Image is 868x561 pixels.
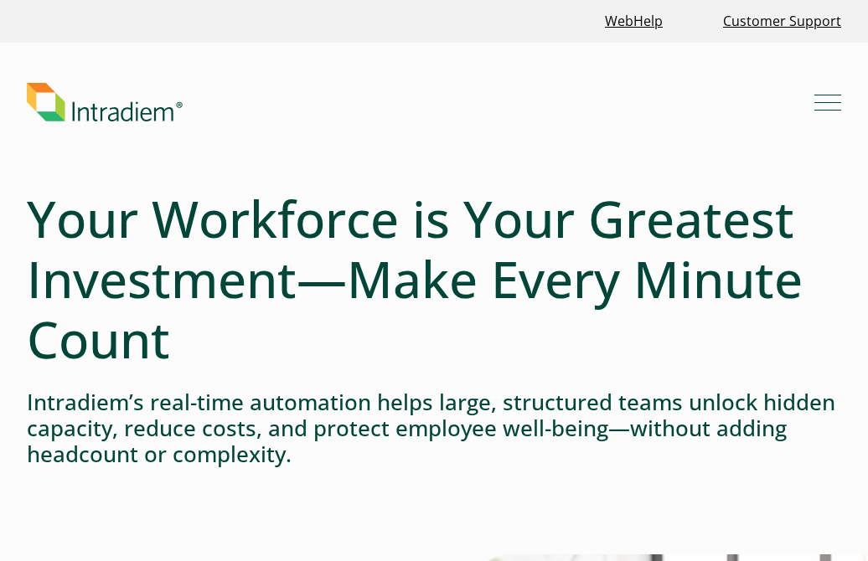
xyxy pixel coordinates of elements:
[814,89,841,116] button: Mobile Navigation Button
[27,83,183,121] img: Intradiem
[27,188,841,369] h1: Your Workforce is Your Greatest Investment—Make Every Minute Count
[716,3,848,39] a: Customer Support
[27,83,814,121] a: Link to homepage of Intradiem
[27,389,841,468] h4: Intradiem’s real-time automation helps large, structured teams unlock hidden capacity, reduce cos...
[598,3,669,39] a: Link opens in a new window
